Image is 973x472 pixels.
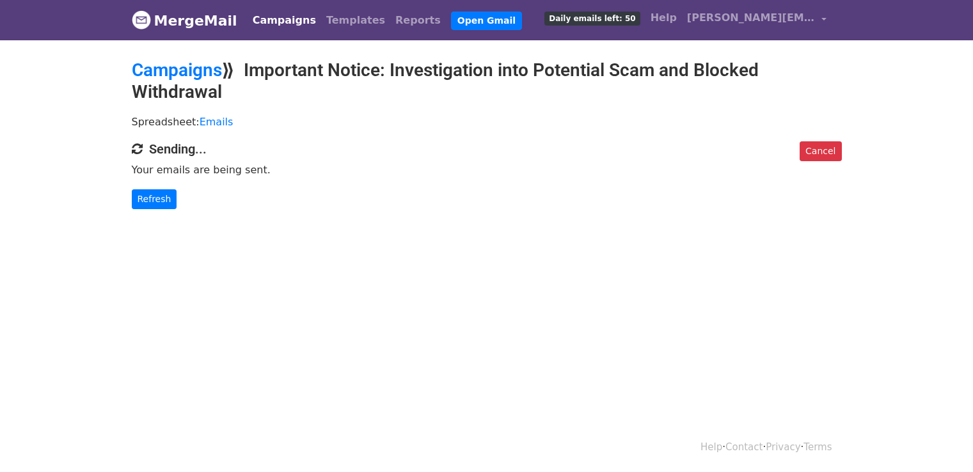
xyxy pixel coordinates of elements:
a: Terms [803,441,832,453]
p: Spreadsheet: [132,115,842,129]
a: Help [700,441,722,453]
a: Open Gmail [451,12,522,30]
a: MergeMail [132,7,237,34]
a: Campaigns [248,8,321,33]
a: Templates [321,8,390,33]
a: Emails [200,116,233,128]
h4: Sending... [132,141,842,157]
a: Campaigns [132,59,222,81]
a: Cancel [800,141,841,161]
a: Privacy [766,441,800,453]
a: Help [645,5,682,31]
a: Refresh [132,189,177,209]
a: [PERSON_NAME][EMAIL_ADDRESS][PERSON_NAME][DOMAIN_NAME] [682,5,832,35]
a: Reports [390,8,446,33]
span: [PERSON_NAME][EMAIL_ADDRESS][PERSON_NAME][DOMAIN_NAME] [687,10,815,26]
a: Contact [725,441,763,453]
span: Daily emails left: 50 [544,12,640,26]
h2: ⟫ Important Notice: Investigation into Potential Scam and Blocked Withdrawal [132,59,842,102]
img: MergeMail logo [132,10,151,29]
p: Your emails are being sent. [132,163,842,177]
a: Daily emails left: 50 [539,5,645,31]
